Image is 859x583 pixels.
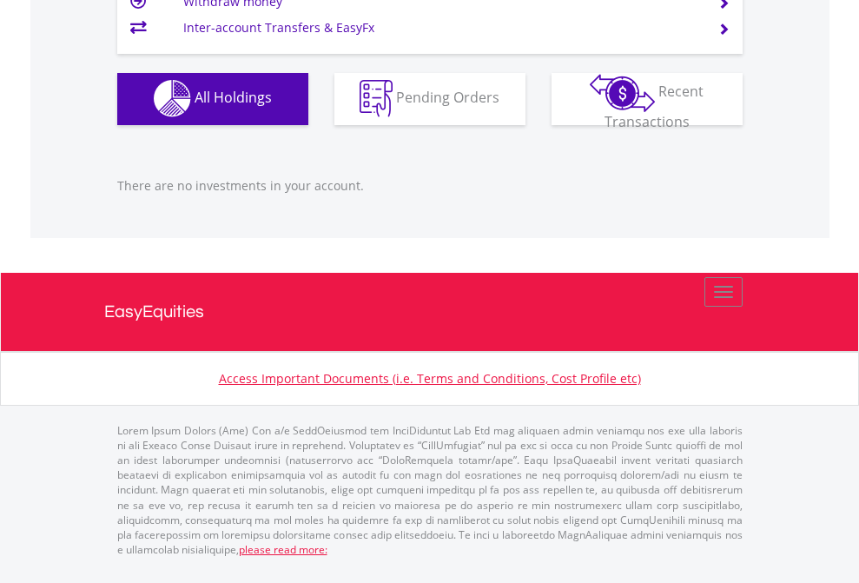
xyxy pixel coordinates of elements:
a: Access Important Documents (i.e. Terms and Conditions, Cost Profile etc) [219,370,641,387]
img: transactions-zar-wht.png [590,74,655,112]
span: Recent Transactions [605,82,704,131]
button: Recent Transactions [552,73,743,125]
img: holdings-wht.png [154,80,191,117]
td: Inter-account Transfers & EasyFx [183,15,697,41]
p: Lorem Ipsum Dolors (Ame) Con a/e SeddOeiusmod tem InciDiduntut Lab Etd mag aliquaen admin veniamq... [117,423,743,557]
a: please read more: [239,542,327,557]
p: There are no investments in your account. [117,177,743,195]
button: Pending Orders [334,73,525,125]
span: All Holdings [195,88,272,107]
button: All Holdings [117,73,308,125]
span: Pending Orders [396,88,499,107]
img: pending_instructions-wht.png [360,80,393,117]
a: EasyEquities [104,273,756,351]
